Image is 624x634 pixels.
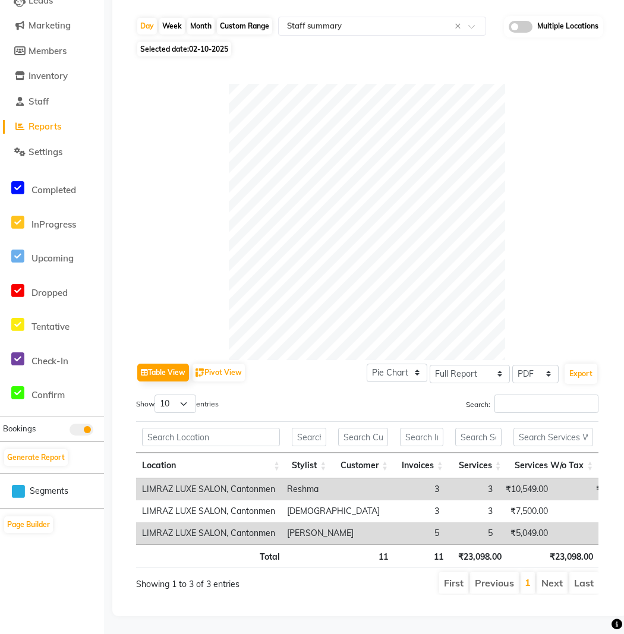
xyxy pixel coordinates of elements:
div: Custom Range [217,18,272,34]
span: Segments [30,485,68,497]
th: 11 [394,544,449,567]
td: [PERSON_NAME] [281,522,386,544]
th: Services W/o Tax: activate to sort column ascending [508,453,600,478]
div: Month [187,18,215,34]
input: Search Services [455,428,502,446]
td: 3 [445,500,499,522]
span: Marketing [29,20,71,31]
img: pivot.png [196,368,204,377]
span: Clear all [455,20,465,33]
label: Show entries [136,395,219,413]
span: Inventory [29,70,68,81]
th: ₹23,098.00 [449,544,508,567]
td: ₹10,549.00 [499,478,554,500]
div: Showing 1 to 3 of 3 entries [136,571,319,591]
td: LIMRAZ LUXE SALON, Cantonmen [136,522,281,544]
a: Staff [3,95,101,109]
span: Bookings [3,424,36,433]
div: Week [159,18,185,34]
td: 5 [386,522,445,544]
a: 1 [525,576,531,588]
th: Stylist: activate to sort column ascending [286,453,332,478]
th: Location: activate to sort column ascending [136,453,286,478]
span: Check-In [31,355,68,367]
td: 3 [445,478,499,500]
td: ₹5,049.00 [499,522,554,544]
a: Settings [3,146,101,159]
td: ₹7,500.00 [499,500,554,522]
span: Members [29,45,67,56]
div: Day [137,18,157,34]
a: Members [3,45,101,58]
button: Page Builder [4,516,53,533]
td: LIMRAZ LUXE SALON, Cantonmen [136,478,281,500]
a: Reports [3,120,101,134]
label: Search: [466,395,598,413]
th: Invoices: activate to sort column ascending [394,453,449,478]
td: [DEMOGRAPHIC_DATA] [281,500,386,522]
span: Staff [29,96,49,107]
input: Search Services W/o Tax [513,428,594,446]
th: Services: activate to sort column ascending [449,453,508,478]
span: Reports [29,121,61,132]
td: LIMRAZ LUXE SALON, Cantonmen [136,500,281,522]
input: Search Location [142,428,280,446]
button: Export [565,364,597,384]
button: Pivot View [193,364,245,381]
span: Completed [31,184,76,195]
span: Tentative [31,321,70,332]
span: Settings [29,146,62,157]
td: 3 [386,478,445,500]
input: Search: [494,395,598,413]
span: Selected date: [137,42,231,56]
select: Showentries [155,395,196,413]
button: Generate Report [4,449,68,466]
span: InProgress [31,219,76,230]
th: ₹23,098.00 [508,544,600,567]
th: Total [136,544,286,567]
input: Search Invoices [400,428,443,446]
input: Search Customer [338,428,388,446]
a: Marketing [3,19,101,33]
span: Multiple Locations [537,21,598,33]
td: 3 [386,500,445,522]
input: Search Stylist [292,428,326,446]
span: Confirm [31,389,65,400]
td: 5 [445,522,499,544]
a: Inventory [3,70,101,83]
span: 02-10-2025 [189,45,228,53]
th: Customer: activate to sort column ascending [332,453,394,478]
button: Table View [137,364,189,381]
td: Reshma [281,478,386,500]
span: Dropped [31,287,68,298]
th: 11 [332,544,394,567]
span: Upcoming [31,253,74,264]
